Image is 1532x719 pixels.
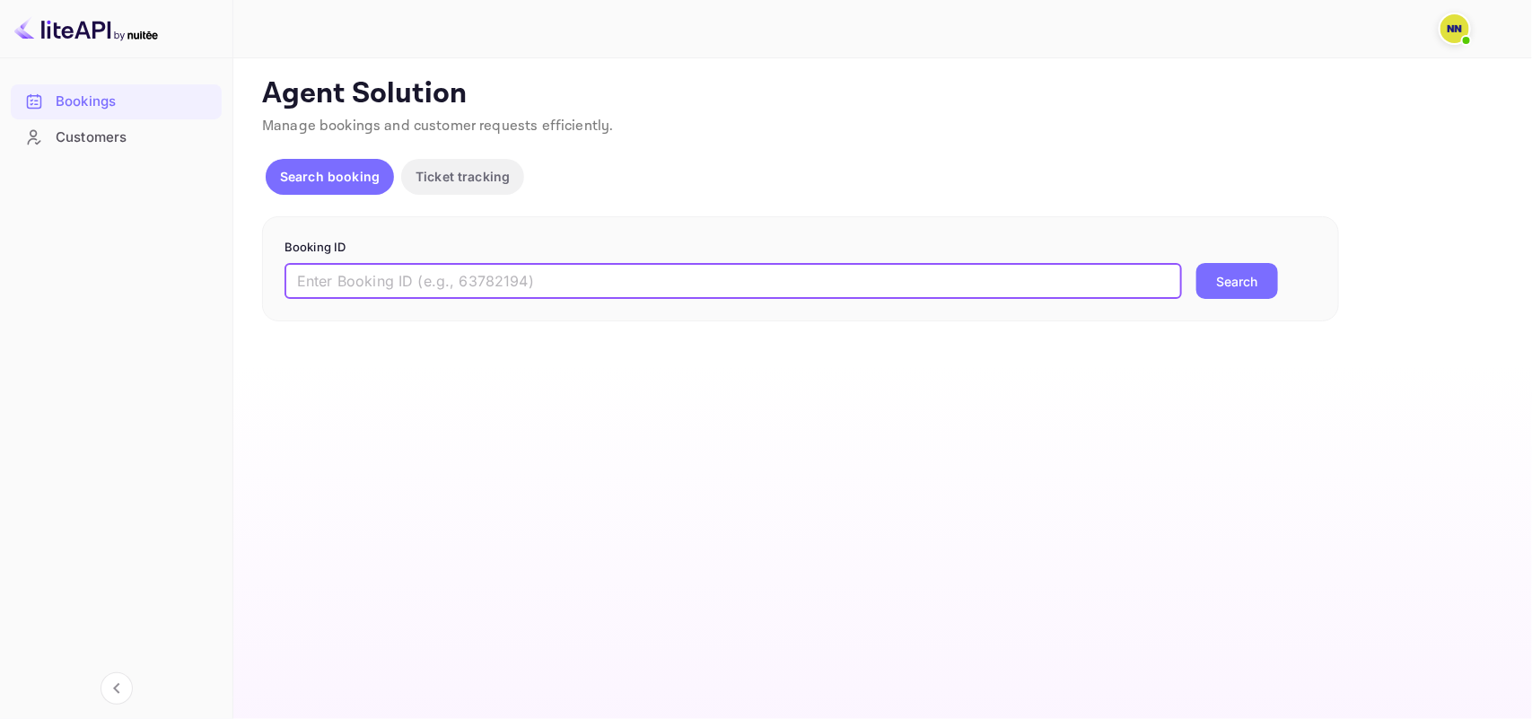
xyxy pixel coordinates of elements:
[416,167,510,186] p: Ticket tracking
[101,672,133,705] button: Collapse navigation
[11,84,222,119] div: Bookings
[56,92,213,112] div: Bookings
[262,76,1500,112] p: Agent Solution
[1440,14,1469,43] img: N/A N/A
[1196,263,1278,299] button: Search
[11,84,222,118] a: Bookings
[11,120,222,153] a: Customers
[11,120,222,155] div: Customers
[14,14,158,43] img: LiteAPI logo
[262,117,614,136] span: Manage bookings and customer requests efficiently.
[56,127,213,148] div: Customers
[285,263,1182,299] input: Enter Booking ID (e.g., 63782194)
[285,239,1317,257] p: Booking ID
[280,167,380,186] p: Search booking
